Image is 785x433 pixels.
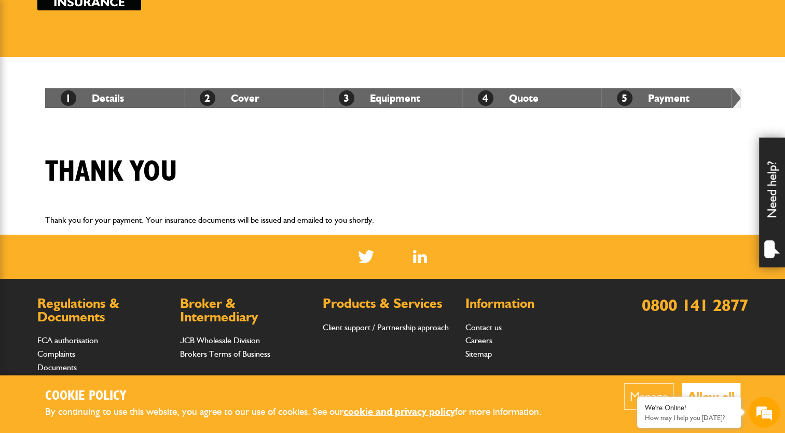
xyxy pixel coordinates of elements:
[18,58,44,72] img: d_20077148190_company_1631870298795_20077148190
[200,92,259,104] a: 2Cover
[170,5,195,30] div: Minimize live chat window
[13,157,189,180] input: Enter your phone number
[645,414,733,422] p: How may I help you today?
[13,127,189,150] input: Enter your email address
[465,335,492,345] a: Careers
[13,96,189,119] input: Enter your last name
[61,92,124,104] a: 1Details
[478,90,493,106] span: 4
[617,90,632,106] span: 5
[54,58,174,72] div: Chat with us now
[339,90,354,106] span: 3
[759,138,785,267] div: Need help?
[180,349,270,359] a: Brokers Terms of Business
[413,250,427,263] a: LinkedIn
[45,213,740,227] p: Thank you for your payment. Your insurance documents will be issued and emailed to you shortly.
[413,250,427,263] img: Linked In
[465,322,502,332] a: Contact us
[45,155,177,190] h1: Thank you
[37,362,77,372] a: Documents
[45,388,559,404] h2: Cookie Policy
[601,88,740,108] li: Payment
[37,335,98,345] a: FCA authorisation
[358,250,374,263] img: Twitter
[323,297,455,310] h2: Products & Services
[339,92,420,104] a: 3Equipment
[200,90,215,106] span: 2
[180,297,312,323] h2: Broker & Intermediary
[343,405,455,417] a: cookie and privacy policy
[465,297,598,310] h2: Information
[61,90,76,106] span: 1
[642,295,748,315] a: 0800 141 2877
[141,320,188,334] em: Start Chat
[645,403,733,412] div: We're Online!
[37,349,75,359] a: Complaints
[465,349,492,359] a: Sitemap
[37,297,170,323] h2: Regulations & Documents
[180,335,260,345] a: JCB Wholesale Division
[478,92,539,104] a: 4Quote
[323,322,449,332] a: Client support / Partnership approach
[682,383,740,410] button: Allow all
[45,404,559,420] p: By continuing to use this website, you agree to our use of cookies. See our for more information.
[624,383,674,410] button: Manage
[13,188,189,311] textarea: Type your message and hit 'Enter'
